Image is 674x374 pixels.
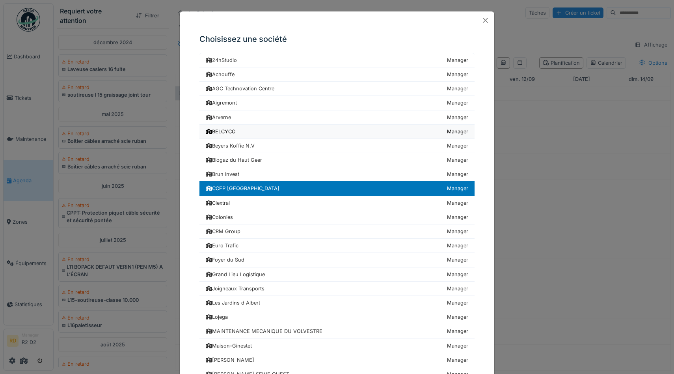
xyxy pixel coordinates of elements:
div: Foyer du Sud [206,256,244,264]
div: Joigneaux Transports [206,285,264,292]
div: MAINTENANCE MECANIQUE DU VOLVESTRE [206,327,322,335]
div: Manager [447,327,468,335]
a: 24hStudio Manager [199,53,475,67]
a: Aigremont Manager [199,96,475,110]
div: Aigremont [206,99,237,107]
div: Manager [447,128,468,135]
div: Lojega [206,313,228,321]
div: CRM Group [206,228,240,235]
a: Beyers Koffie N.V Manager [199,139,475,153]
div: Grand Lieu Logistique [206,271,265,278]
div: Les Jardins d Albert [206,299,260,307]
button: Close [480,15,491,26]
a: BELCYCO Manager [199,125,475,139]
div: Manager [447,142,468,150]
div: Manager [447,170,468,178]
div: Manager [447,242,468,249]
div: Manager [447,228,468,235]
a: Biogaz du Haut Geer Manager [199,153,475,167]
a: Euro Trafic Manager [199,239,475,253]
div: Euro Trafic [206,242,238,249]
div: Manager [447,71,468,78]
div: [PERSON_NAME] [206,356,254,364]
div: Manager [447,285,468,292]
div: Maison-Ginestet [206,342,252,350]
a: Joigneaux Transports Manager [199,282,475,296]
a: Achouffe Manager [199,67,475,82]
div: Manager [447,185,468,192]
div: Achouffe [206,71,235,78]
div: Manager [447,256,468,264]
a: Arverne Manager [199,110,475,125]
div: Manager [447,271,468,278]
div: 24hStudio [206,56,237,64]
a: [PERSON_NAME] Manager [199,353,475,367]
a: Maison-Ginestet Manager [199,339,475,353]
div: Brun Invest [206,170,239,178]
div: Clextral [206,199,230,207]
div: Biogaz du Haut Geer [206,156,262,164]
a: Grand Lieu Logistique Manager [199,267,475,282]
div: Manager [447,299,468,307]
div: Manager [447,156,468,164]
a: AGC Technovation Centre Manager [199,82,475,96]
div: Manager [447,99,468,107]
h5: Choisissez une société [199,33,475,45]
div: CCEP [GEOGRAPHIC_DATA] [206,185,279,192]
div: Beyers Koffie N.V [206,142,255,150]
div: Manager [447,56,468,64]
div: Manager [447,199,468,207]
div: Colonies [206,213,233,221]
a: Lojega Manager [199,310,475,324]
a: Brun Invest Manager [199,167,475,181]
a: Les Jardins d Albert Manager [199,296,475,310]
a: CCEP [GEOGRAPHIC_DATA] Manager [199,181,475,196]
div: Manager [447,213,468,221]
div: Arverne [206,114,231,121]
a: Foyer du Sud Manager [199,253,475,267]
a: Colonies Manager [199,210,475,224]
div: AGC Technovation Centre [206,85,274,92]
div: Manager [447,114,468,121]
div: BELCYCO [206,128,236,135]
a: CRM Group Manager [199,224,475,239]
a: Clextral Manager [199,196,475,210]
div: Manager [447,356,468,364]
a: MAINTENANCE MECANIQUE DU VOLVESTRE Manager [199,324,475,338]
div: Manager [447,313,468,321]
div: Manager [447,85,468,92]
div: Manager [447,342,468,350]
